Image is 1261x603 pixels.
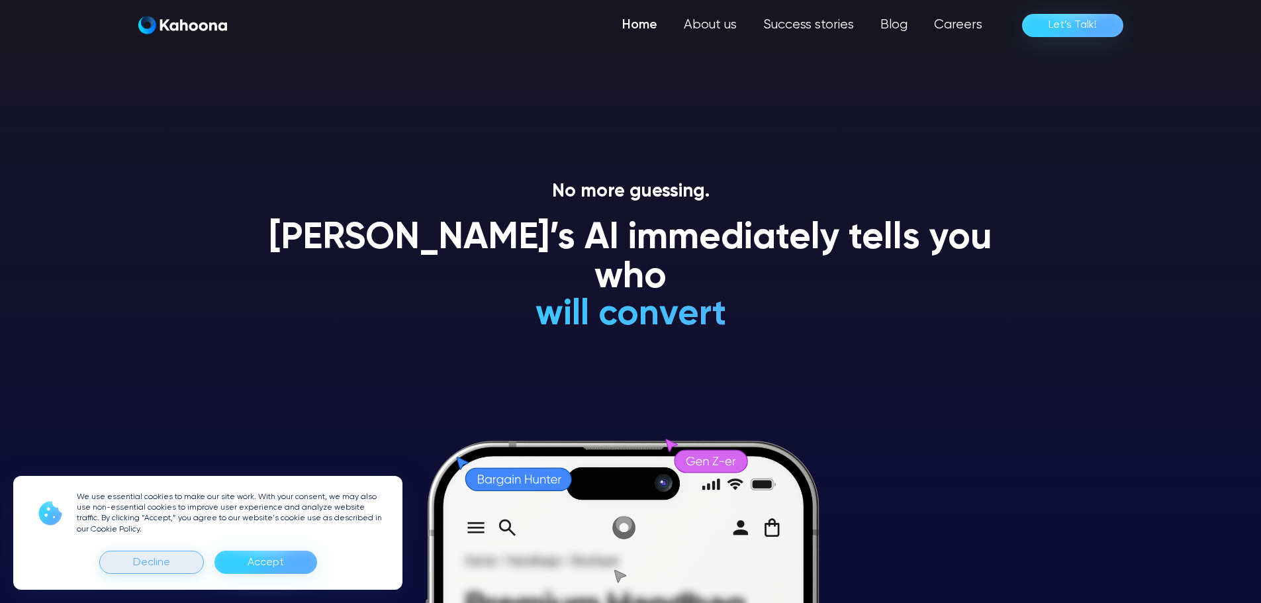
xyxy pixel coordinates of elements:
[436,295,825,334] h1: will convert
[99,551,204,574] div: Decline
[254,181,1008,203] p: No more guessing.
[138,16,227,34] img: Kahoona logo white
[248,552,284,573] div: Accept
[138,16,227,35] a: home
[77,492,387,535] p: We use essential cookies to make our site work. With your consent, we may also use non-essential ...
[609,12,671,38] a: Home
[214,551,317,574] div: Accept
[254,219,1008,298] h1: [PERSON_NAME]’s AI immediately tells you who
[1022,14,1123,37] a: Let’s Talk!
[1049,15,1097,36] div: Let’s Talk!
[671,12,750,38] a: About us
[867,12,921,38] a: Blog
[750,12,867,38] a: Success stories
[133,552,170,573] div: Decline
[921,12,996,38] a: Careers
